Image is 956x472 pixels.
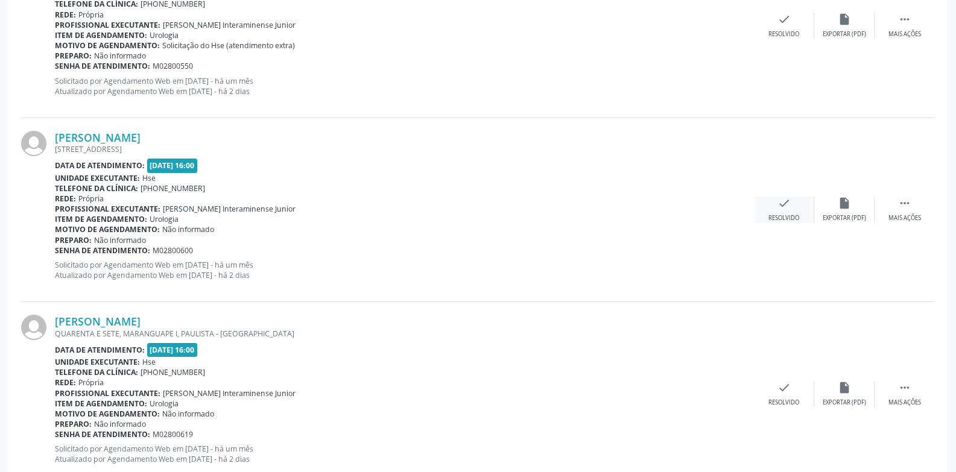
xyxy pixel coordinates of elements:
b: Rede: [55,10,76,20]
span: Não informado [94,51,146,61]
span: Não informado [162,409,214,419]
div: QUARENTA E SETE, MARANGUAPE I, PAULISTA - [GEOGRAPHIC_DATA] [55,329,754,339]
div: [STREET_ADDRESS] [55,144,754,154]
p: Solicitado por Agendamento Web em [DATE] - há um mês Atualizado por Agendamento Web em [DATE] - h... [55,76,754,96]
b: Unidade executante: [55,173,140,183]
b: Profissional executante: [55,20,160,30]
span: Não informado [94,235,146,245]
span: [PERSON_NAME] Interaminense Junior [163,204,296,214]
b: Data de atendimento: [55,160,145,171]
span: Solicitação do Hse (atendimento extra) [162,40,295,51]
div: Resolvido [768,398,799,407]
b: Rede: [55,377,76,388]
span: M02800550 [153,61,193,71]
b: Profissional executante: [55,204,160,214]
span: [PERSON_NAME] Interaminense Junior [163,388,296,398]
b: Profissional executante: [55,388,160,398]
span: Hse [142,173,156,183]
div: Exportar (PDF) [823,214,866,222]
b: Motivo de agendamento: [55,409,160,419]
b: Preparo: [55,419,92,429]
b: Unidade executante: [55,357,140,367]
span: [PHONE_NUMBER] [141,183,205,194]
a: [PERSON_NAME] [55,131,141,144]
b: Senha de atendimento: [55,61,150,71]
b: Data de atendimento: [55,345,145,355]
span: Não informado [162,224,214,234]
span: Urologia [150,398,179,409]
b: Telefone da clínica: [55,183,138,194]
div: Resolvido [768,30,799,39]
i: check [777,381,791,394]
span: Própria [78,194,104,204]
i:  [898,381,911,394]
span: Própria [78,377,104,388]
b: Rede: [55,194,76,204]
b: Motivo de agendamento: [55,224,160,234]
b: Item de agendamento: [55,214,147,224]
img: img [21,315,46,340]
span: Urologia [150,30,179,40]
b: Telefone da clínica: [55,367,138,377]
i: check [777,197,791,210]
i: insert_drive_file [838,13,851,26]
span: M02800600 [153,245,193,256]
div: Exportar (PDF) [823,30,866,39]
span: M02800619 [153,429,193,439]
div: Exportar (PDF) [823,398,866,407]
span: Não informado [94,419,146,429]
i:  [898,197,911,210]
span: [DATE] 16:00 [147,343,198,357]
i: insert_drive_file [838,381,851,394]
div: Resolvido [768,214,799,222]
b: Motivo de agendamento: [55,40,160,51]
span: [PERSON_NAME] Interaminense Junior [163,20,296,30]
b: Preparo: [55,51,92,61]
p: Solicitado por Agendamento Web em [DATE] - há um mês Atualizado por Agendamento Web em [DATE] - h... [55,260,754,280]
i: insert_drive_file [838,197,851,210]
b: Item de agendamento: [55,30,147,40]
span: Urologia [150,214,179,224]
b: Senha de atendimento: [55,245,150,256]
i: check [777,13,791,26]
span: [PHONE_NUMBER] [141,367,205,377]
span: Hse [142,357,156,367]
img: img [21,131,46,156]
a: [PERSON_NAME] [55,315,141,328]
b: Senha de atendimento: [55,429,150,439]
div: Mais ações [888,214,921,222]
b: Item de agendamento: [55,398,147,409]
span: [DATE] 16:00 [147,159,198,172]
span: Própria [78,10,104,20]
b: Preparo: [55,235,92,245]
div: Mais ações [888,30,921,39]
div: Mais ações [888,398,921,407]
i:  [898,13,911,26]
p: Solicitado por Agendamento Web em [DATE] - há um mês Atualizado por Agendamento Web em [DATE] - h... [55,444,754,464]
